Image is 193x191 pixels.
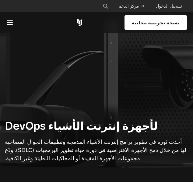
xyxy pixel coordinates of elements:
[5,139,186,161] font: أحدث ثورة في تطوير برامج إنترنت الأشياء المدمجة وتطبيقات الجوال المصاحبة لها من خلال دمج الأجهزة ...
[98,1,187,12] div: قائمة التنقل
[5,119,157,133] font: DevOps لأجهزة إنترنت الأشياء
[132,19,180,26] font: نسخة تجريبية مجانية
[100,1,111,12] button: يبحث
[76,19,83,26] a: كوريليوم هوم
[118,3,139,9] font: مركز الدعم
[156,3,182,9] font: تسجيل الدخول
[125,15,187,30] a: نسخة تجريبية مجانية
